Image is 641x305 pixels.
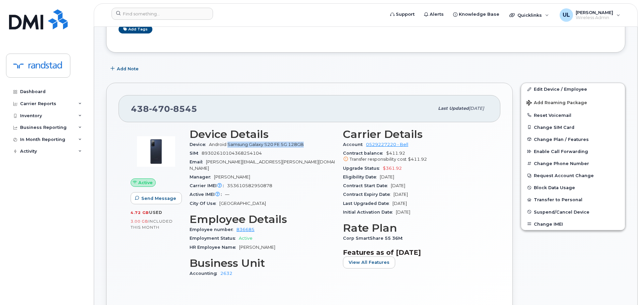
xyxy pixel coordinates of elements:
[521,133,625,145] button: Change Plan / Features
[117,66,139,72] span: Add Note
[131,192,182,204] button: Send Message
[383,166,402,171] span: $361.92
[391,183,405,188] span: [DATE]
[190,183,227,188] span: Carrier IMEI
[343,151,386,156] span: Contract balance
[190,192,225,197] span: Active IMEI
[576,10,613,15] span: [PERSON_NAME]
[190,159,206,164] span: Email
[190,142,209,147] span: Device
[170,104,197,114] span: 8545
[343,248,488,256] h3: Features as of [DATE]
[393,201,407,206] span: [DATE]
[521,157,625,169] button: Change Phone Number
[521,206,625,218] button: Suspend/Cancel Device
[343,166,383,171] span: Upgrade Status
[190,201,219,206] span: City Of Use
[469,106,484,111] span: [DATE]
[343,201,393,206] span: Last Upgraded Date
[534,137,589,142] span: Change Plan / Features
[448,8,504,21] a: Knowledge Base
[459,11,499,18] span: Knowledge Base
[227,183,272,188] span: 353610582950878
[190,245,239,250] span: HR Employee Name
[131,219,148,224] span: 3.00 GB
[396,11,415,18] span: Support
[419,8,448,21] a: Alerts
[190,227,236,232] span: Employee number
[343,128,488,140] h3: Carrier Details
[343,183,391,188] span: Contract Start Date
[343,236,406,241] span: Corp SmartShare 55 36M
[106,63,144,75] button: Add Note
[505,8,554,22] div: Quicklinks
[517,12,542,18] span: Quicklinks
[343,256,395,269] button: View All Features
[521,109,625,121] button: Reset Voicemail
[430,11,444,18] span: Alerts
[236,227,255,232] a: 836685
[521,95,625,109] button: Add Roaming Package
[219,201,266,206] span: [GEOGRAPHIC_DATA]
[526,100,587,106] span: Add Roaming Package
[534,209,589,214] span: Suspend/Cancel Device
[438,106,469,111] span: Last updated
[131,104,197,114] span: 438
[225,192,229,197] span: —
[141,195,176,202] span: Send Message
[521,121,625,133] button: Change SIM Card
[343,192,394,197] span: Contract Expiry Date
[521,194,625,206] button: Transfer to Personal
[190,151,202,156] span: SIM
[119,25,152,33] a: Add tags
[343,151,488,163] span: $411.92
[131,210,149,215] span: 4.72 GB
[190,213,335,225] h3: Employee Details
[380,174,394,179] span: [DATE]
[521,83,625,95] a: Edit Device / Employee
[343,174,380,179] span: Eligibility Date
[350,157,407,162] span: Transfer responsibility cost
[220,271,232,276] a: 2632
[521,169,625,181] button: Request Account Change
[131,219,173,230] span: included this month
[521,145,625,157] button: Enable Call Forwarding
[576,15,613,20] span: Wireless Admin
[149,104,170,114] span: 470
[534,149,588,154] span: Enable Call Forwarding
[343,222,488,234] h3: Rate Plan
[138,179,153,186] span: Active
[190,236,239,241] span: Employment Status
[394,192,408,197] span: [DATE]
[521,181,625,194] button: Block Data Usage
[396,210,410,215] span: [DATE]
[209,142,304,147] span: Android Samsung Galaxy S20 FE 5G 128GB
[136,132,176,172] img: image20231002-3703462-zm6wmn.jpeg
[408,157,427,162] span: $411.92
[521,218,625,230] button: Change IMEI
[190,271,220,276] span: Accounting
[190,174,214,179] span: Manager
[343,142,366,147] span: Account
[555,8,625,22] div: Uraib Lakhani
[563,11,570,19] span: UL
[190,257,335,269] h3: Business Unit
[202,151,262,156] span: 89302610104368254104
[112,8,213,20] input: Find something...
[190,159,335,170] span: [PERSON_NAME][EMAIL_ADDRESS][PERSON_NAME][DOMAIN_NAME]
[349,259,389,265] span: View All Features
[343,210,396,215] span: Initial Activation Date
[149,210,162,215] span: used
[239,245,275,250] span: [PERSON_NAME]
[190,128,335,140] h3: Device Details
[366,142,408,147] a: 0529227220 - Bell
[239,236,253,241] span: Active
[214,174,250,179] span: [PERSON_NAME]
[385,8,419,21] a: Support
